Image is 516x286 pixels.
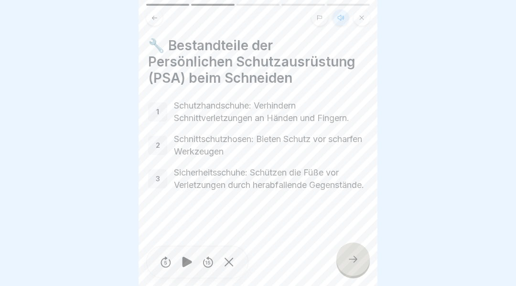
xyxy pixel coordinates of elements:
p: Sicherheitsschuhe: Schützen die Füße vor Verletzungen durch herabfallende Gegenstände. [174,166,368,191]
p: Schutzhandschuhe: Verhindern Schnittverletzungen an Händen und Fingern. [174,99,368,124]
p: Schnittschutzhosen: Bieten Schutz vor scharfen Werkzeugen [174,133,368,158]
p: 1 [156,108,159,116]
h4: 🔧 Bestandteile der Persönlichen Schutzausrüstung (PSA) beim Schneiden [148,37,368,86]
p: 2 [156,141,160,150]
p: 3 [156,175,160,183]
